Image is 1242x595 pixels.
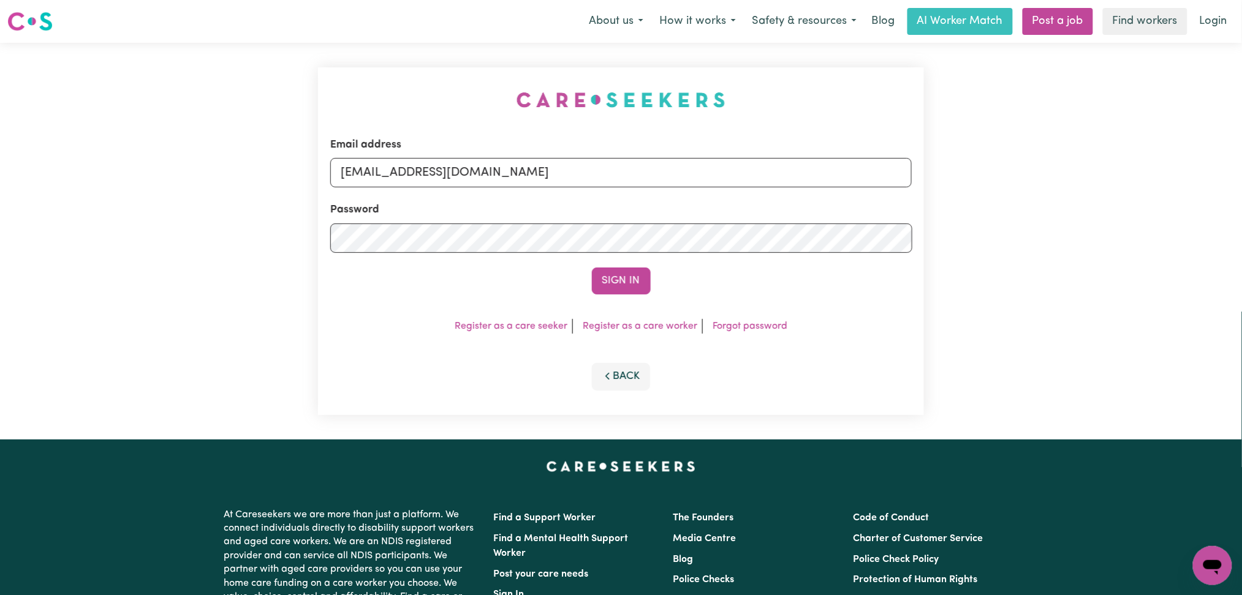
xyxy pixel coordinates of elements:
label: Password [330,202,379,218]
a: Forgot password [713,321,787,331]
button: Sign In [592,268,651,294]
a: Register as a care seeker [455,321,567,331]
iframe: Button to launch messaging window [1193,546,1232,585]
a: Protection of Human Rights [853,575,977,585]
a: Police Checks [673,575,735,585]
a: Register as a care worker [583,321,697,331]
a: Login [1192,8,1235,35]
a: Careseekers home page [547,462,695,471]
a: Find a Mental Health Support Worker [494,534,629,558]
button: How it works [651,9,744,34]
a: Find workers [1103,8,1187,35]
a: The Founders [673,513,734,523]
button: About us [581,9,651,34]
img: Careseekers logo [7,10,53,32]
a: Media Centre [673,534,736,544]
a: Police Check Policy [853,555,939,564]
label: Email address [330,137,401,153]
a: Blog [673,555,694,564]
button: Safety & resources [744,9,865,34]
a: Code of Conduct [853,513,929,523]
input: Email address [330,158,912,187]
a: Charter of Customer Service [853,534,983,544]
a: AI Worker Match [907,8,1013,35]
a: Find a Support Worker [494,513,596,523]
a: Post your care needs [494,569,589,579]
a: Careseekers logo [7,7,53,36]
button: Back [592,363,651,390]
a: Blog [865,8,903,35]
a: Post a job [1023,8,1093,35]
